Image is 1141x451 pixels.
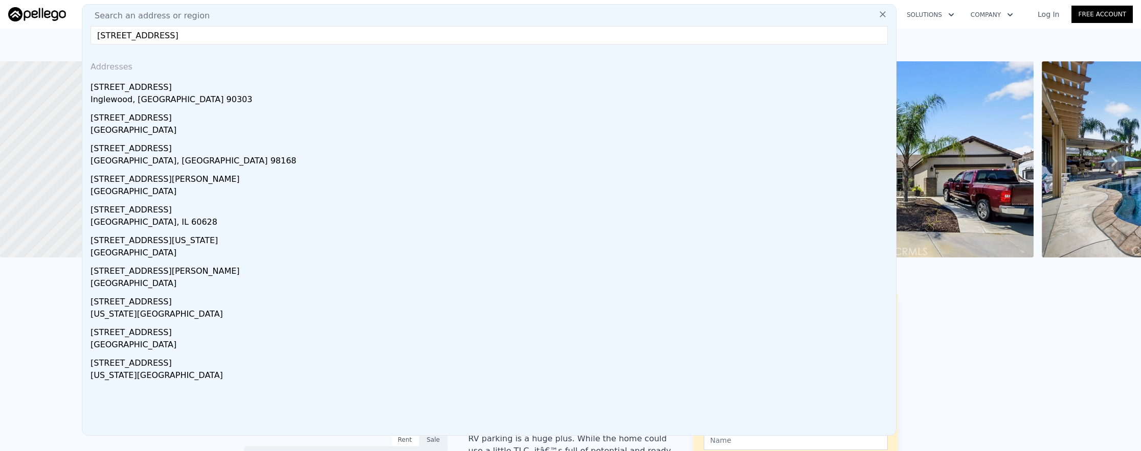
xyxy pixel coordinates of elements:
div: [GEOGRAPHIC_DATA] [91,339,892,353]
a: Log In [1025,9,1071,19]
img: Pellego [8,7,66,21]
div: Sale [419,433,448,446]
div: [STREET_ADDRESS] [91,200,892,216]
div: [STREET_ADDRESS][PERSON_NAME] [91,261,892,277]
div: [STREET_ADDRESS] [91,322,892,339]
div: [US_STATE][GEOGRAPHIC_DATA] [91,369,892,384]
span: Search an address or region [86,10,210,22]
div: [STREET_ADDRESS] [91,108,892,124]
img: Sale: 167455792 Parcel: 26338309 [770,61,1033,257]
div: Inglewood, [GEOGRAPHIC_DATA] 90303 [91,93,892,108]
div: [STREET_ADDRESS][US_STATE] [91,230,892,247]
button: Company [963,6,1021,24]
div: [STREET_ADDRESS] [91,138,892,155]
div: [GEOGRAPHIC_DATA], [GEOGRAPHIC_DATA] 98168 [91,155,892,169]
div: Rent [391,433,419,446]
div: [STREET_ADDRESS] [91,353,892,369]
div: Addresses [86,53,892,77]
div: [GEOGRAPHIC_DATA], IL 60628 [91,216,892,230]
input: Name [704,431,888,450]
div: [GEOGRAPHIC_DATA] [91,277,892,292]
div: [STREET_ADDRESS][PERSON_NAME] [91,169,892,185]
div: [US_STATE][GEOGRAPHIC_DATA] [91,308,892,322]
div: [STREET_ADDRESS] [91,292,892,308]
div: [STREET_ADDRESS] [91,77,892,93]
div: [GEOGRAPHIC_DATA] [91,124,892,138]
div: [GEOGRAPHIC_DATA] [91,247,892,261]
input: Enter an address, city, region, neighborhood or zip code [91,26,888,44]
a: Free Account [1071,6,1133,23]
button: Solutions [899,6,963,24]
div: [GEOGRAPHIC_DATA] [91,185,892,200]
